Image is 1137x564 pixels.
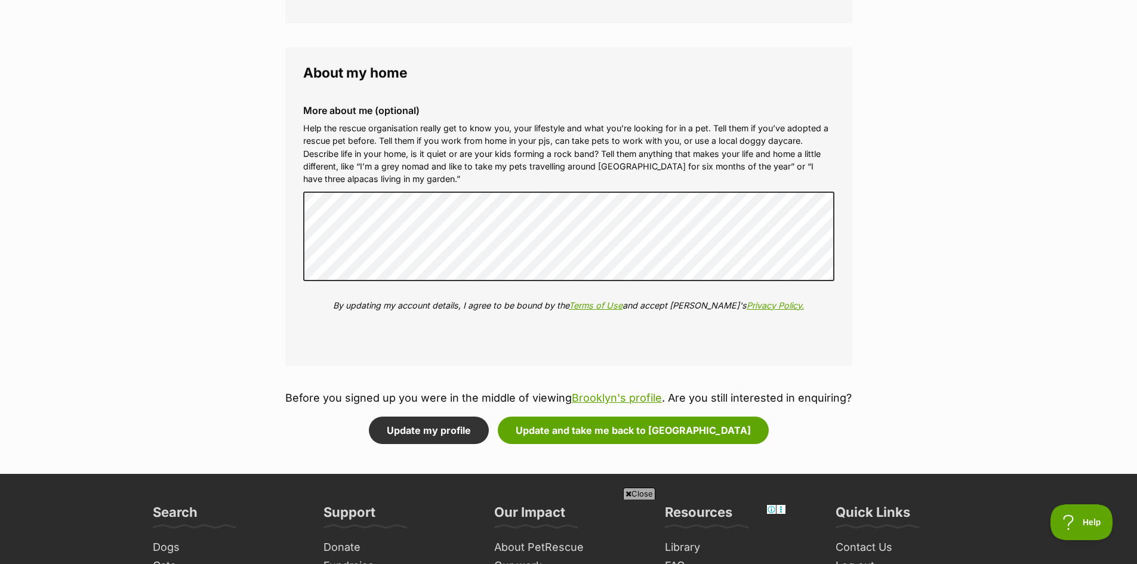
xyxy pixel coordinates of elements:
p: By updating my account details, I agree to be bound by the and accept [PERSON_NAME]'s [303,299,834,312]
button: Update my profile [369,417,489,444]
a: Dogs [148,538,307,557]
a: Privacy Policy. [747,300,804,310]
iframe: Advertisement [352,504,786,558]
p: Before you signed up you were in the middle of viewing . Are you still interested in enquiring? [285,390,852,406]
p: Help the rescue organisation really get to know you, your lifestyle and what you’re looking for i... [303,122,834,186]
a: Terms of Use [569,300,623,310]
button: Update and take me back to [GEOGRAPHIC_DATA] [498,417,769,444]
a: Contact Us [831,538,990,557]
a: Donate [319,538,477,557]
iframe: Help Scout Beacon - Open [1050,504,1113,540]
h3: Search [153,504,198,528]
a: Brooklyn's profile [572,392,662,404]
legend: About my home [303,65,834,81]
fieldset: About my home [285,47,852,366]
span: Close [623,488,655,500]
label: More about me (optional) [303,105,834,116]
h3: Quick Links [836,504,910,528]
h3: Support [323,504,375,528]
